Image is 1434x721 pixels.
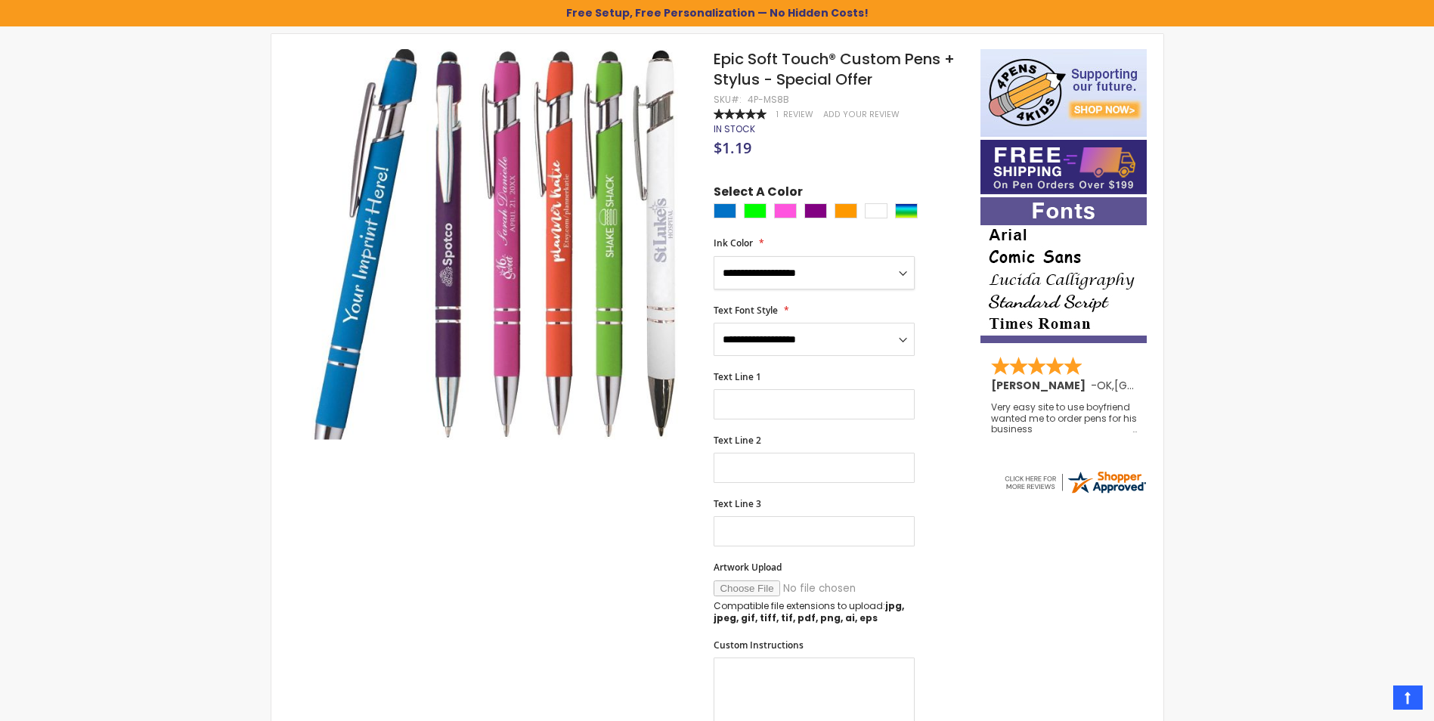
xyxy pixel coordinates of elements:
[714,122,755,135] span: In stock
[714,184,803,204] span: Select A Color
[804,203,827,218] div: Purple
[980,140,1147,194] img: Free shipping on orders over $199
[991,402,1138,435] div: Very easy site to use boyfriend wanted me to order pens for his business
[895,203,918,218] div: Assorted
[714,123,755,135] div: Availability
[748,94,789,106] div: 4P-MS8b
[714,370,761,383] span: Text Line 1
[714,304,778,317] span: Text Font Style
[1002,469,1148,496] img: 4pens.com widget logo
[714,434,761,447] span: Text Line 2
[865,203,887,218] div: White
[823,109,900,120] a: Add Your Review
[714,561,782,574] span: Artwork Upload
[714,203,736,218] div: Blue Light
[302,47,694,439] img: Epic Soft Touch® Custom Pens + Stylus - Special Offer
[714,109,767,119] div: 100%
[714,93,742,106] strong: SKU
[714,48,955,90] span: Epic Soft Touch® Custom Pens + Stylus - Special Offer
[714,237,753,249] span: Ink Color
[714,599,904,624] strong: jpg, jpeg, gif, tiff, tif, pdf, png, ai, eps
[714,600,915,624] p: Compatible file extensions to upload:
[835,203,857,218] div: Orange
[1114,378,1225,393] span: [GEOGRAPHIC_DATA]
[1002,486,1148,499] a: 4pens.com certificate URL
[1309,680,1434,721] iframe: Google Customer Reviews
[714,138,751,158] span: $1.19
[744,203,767,218] div: Lime Green
[783,109,813,120] span: Review
[980,197,1147,343] img: font-personalization-examples
[980,49,1147,137] img: 4pens 4 kids
[774,203,797,218] div: Pink
[991,378,1091,393] span: [PERSON_NAME]
[1091,378,1225,393] span: - ,
[714,639,804,651] span: Custom Instructions
[776,109,779,120] span: 1
[776,109,816,120] a: 1 Review
[1097,378,1112,393] span: OK
[714,497,761,510] span: Text Line 3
